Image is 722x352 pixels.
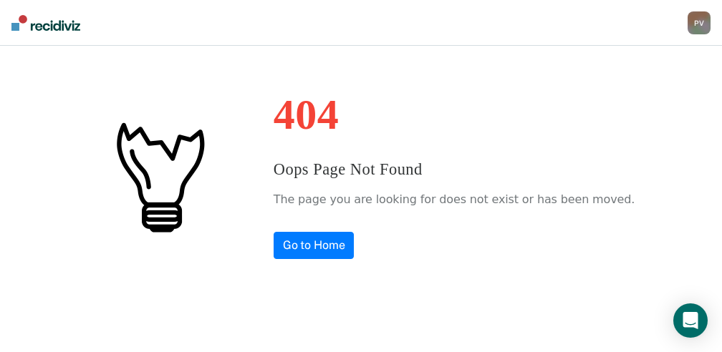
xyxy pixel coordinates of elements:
div: P V [688,11,711,34]
p: The page you are looking for does not exist or has been moved. [274,189,635,210]
button: PV [688,11,711,34]
img: # [87,104,231,248]
iframe: Intercom live chat [673,303,708,338]
h1: 404 [274,93,635,136]
h3: Oops Page Not Found [274,157,635,182]
a: Go to Home [274,232,355,259]
img: Recidiviz [11,15,80,31]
